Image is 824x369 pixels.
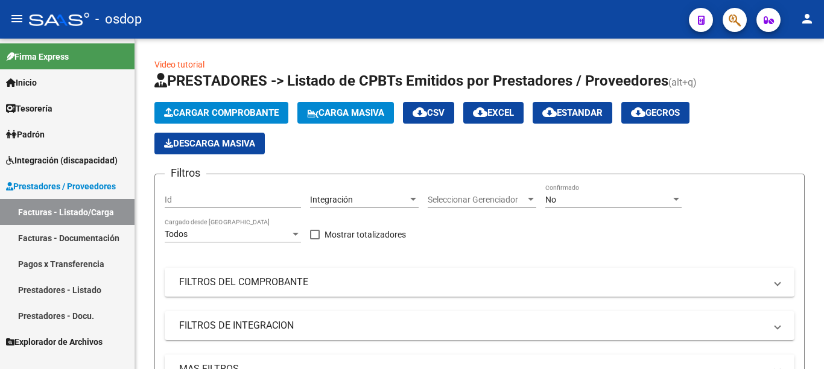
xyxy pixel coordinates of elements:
mat-icon: menu [10,11,24,26]
iframe: Intercom live chat [783,328,812,357]
span: Firma Express [6,50,69,63]
span: No [545,195,556,204]
span: Seleccionar Gerenciador [428,195,525,205]
span: Cargar Comprobante [164,107,279,118]
span: Mostrar totalizadores [325,227,406,242]
span: Gecros [631,107,680,118]
mat-icon: cloud_download [542,105,557,119]
button: Carga Masiva [297,102,394,124]
mat-icon: cloud_download [631,105,645,119]
mat-expansion-panel-header: FILTROS DE INTEGRACION [165,311,794,340]
span: Prestadores / Proveedores [6,180,116,193]
a: Video tutorial [154,60,204,69]
span: Tesorería [6,102,52,115]
mat-panel-title: FILTROS DE INTEGRACION [179,319,765,332]
button: Descarga Masiva [154,133,265,154]
button: Estandar [533,102,612,124]
span: Explorador de Archivos [6,335,103,348]
button: CSV [403,102,454,124]
span: Carga Masiva [307,107,384,118]
button: Gecros [621,102,689,124]
button: EXCEL [463,102,524,124]
span: Integración [310,195,353,204]
span: (alt+q) [668,77,697,88]
mat-icon: cloud_download [413,105,427,119]
h3: Filtros [165,165,206,181]
span: CSV [413,107,445,118]
span: Descarga Masiva [164,138,255,149]
span: Estandar [542,107,603,118]
mat-panel-title: FILTROS DEL COMPROBANTE [179,276,765,289]
mat-expansion-panel-header: FILTROS DEL COMPROBANTE [165,268,794,297]
span: Padrón [6,128,45,141]
span: Todos [165,229,188,239]
span: - osdop [95,6,142,33]
span: Inicio [6,76,37,89]
mat-icon: cloud_download [473,105,487,119]
app-download-masive: Descarga masiva de comprobantes (adjuntos) [154,133,265,154]
span: Integración (discapacidad) [6,154,118,167]
button: Cargar Comprobante [154,102,288,124]
mat-icon: person [800,11,814,26]
span: PRESTADORES -> Listado de CPBTs Emitidos por Prestadores / Proveedores [154,72,668,89]
span: EXCEL [473,107,514,118]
